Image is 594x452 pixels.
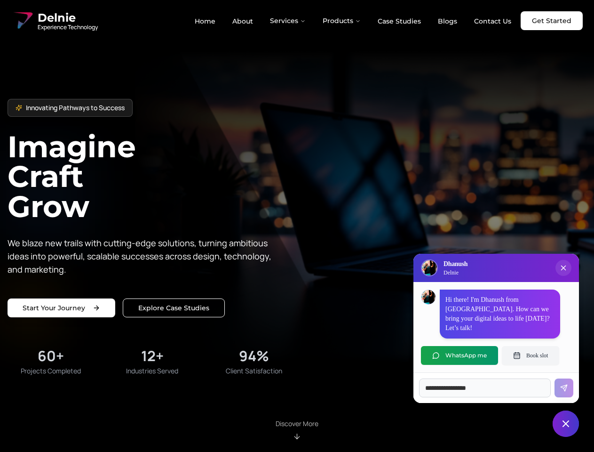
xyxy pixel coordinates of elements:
a: Blogs [430,13,465,29]
p: Hi there! I'm Dhanush from [GEOGRAPHIC_DATA]. How can we bring your digital ideas to life [DATE]?... [445,295,554,333]
button: Close chat [553,411,579,437]
span: Experience Technology [38,24,98,31]
a: Explore our solutions [123,299,225,317]
button: Products [315,11,368,30]
span: Industries Served [126,366,178,376]
img: Delnie Logo [422,260,437,275]
a: Home [187,13,223,29]
span: Client Satisfaction [226,366,282,376]
nav: Main [187,11,519,30]
h3: Dhanush [444,259,467,269]
button: WhatsApp me [421,346,498,365]
a: Contact Us [467,13,519,29]
a: Start your project with us [8,299,115,317]
div: Scroll to About section [276,419,318,441]
div: 60+ [38,347,64,364]
h1: Imagine Craft Grow [8,132,297,221]
a: Delnie Logo Full [11,9,98,32]
div: 94% [239,347,269,364]
button: Services [262,11,313,30]
button: Close chat popup [555,260,571,276]
img: Dhanush [421,290,436,304]
a: Get Started [521,11,583,30]
p: We blaze new trails with cutting-edge solutions, turning ambitious ideas into powerful, scalable ... [8,236,278,276]
img: Delnie Logo [11,9,34,32]
a: Case Studies [370,13,428,29]
a: About [225,13,261,29]
p: Discover More [276,419,318,428]
span: Innovating Pathways to Success [26,103,125,113]
span: Projects Completed [21,366,81,376]
p: Delnie [444,269,467,276]
span: Delnie [38,10,98,25]
div: 12+ [141,347,164,364]
button: Book slot [502,346,559,365]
